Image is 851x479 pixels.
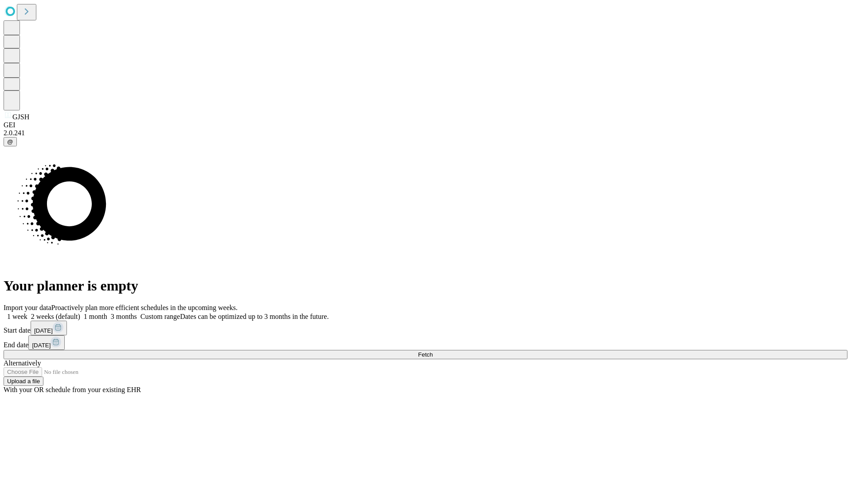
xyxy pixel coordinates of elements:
button: [DATE] [28,335,65,350]
span: 3 months [111,313,137,320]
button: Upload a file [4,377,43,386]
div: End date [4,335,847,350]
span: GJSH [12,113,29,121]
div: 2.0.241 [4,129,847,137]
button: [DATE] [31,321,67,335]
span: 1 month [84,313,107,320]
span: Custom range [141,313,180,320]
span: 1 week [7,313,27,320]
span: [DATE] [32,342,51,349]
span: Import your data [4,304,51,311]
span: Dates can be optimized up to 3 months in the future. [180,313,328,320]
span: @ [7,138,13,145]
div: Start date [4,321,847,335]
span: Fetch [418,351,433,358]
span: 2 weeks (default) [31,313,80,320]
span: With your OR schedule from your existing EHR [4,386,141,393]
span: Alternatively [4,359,41,367]
span: Proactively plan more efficient schedules in the upcoming weeks. [51,304,238,311]
h1: Your planner is empty [4,278,847,294]
div: GEI [4,121,847,129]
button: Fetch [4,350,847,359]
span: [DATE] [34,327,53,334]
button: @ [4,137,17,146]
